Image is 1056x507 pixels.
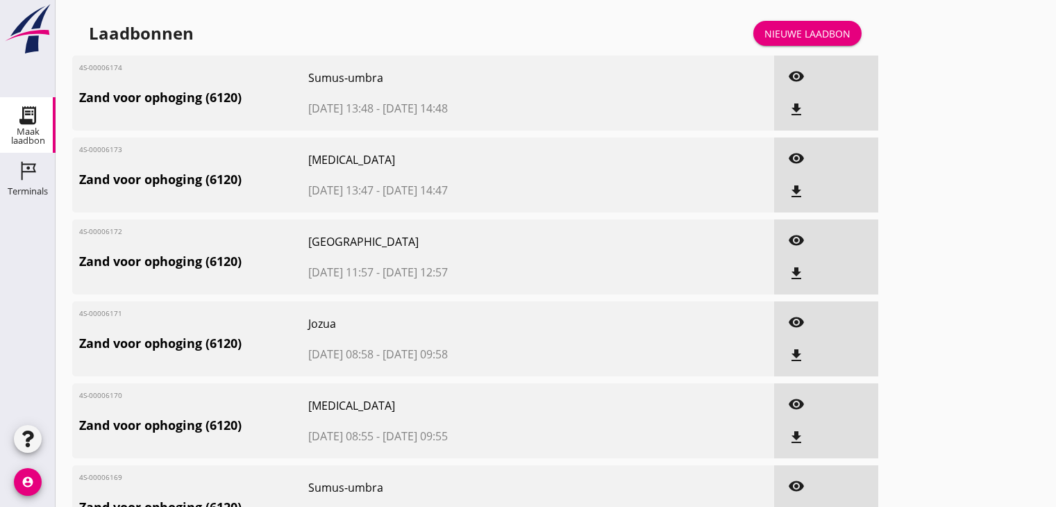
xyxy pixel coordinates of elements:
[308,264,595,281] span: [DATE] 11:57 - [DATE] 12:57
[764,26,850,41] div: Nieuwe laadbon
[788,101,805,118] i: file_download
[788,347,805,364] i: file_download
[79,308,128,319] span: 4S-00006171
[89,22,194,44] div: Laadbonnen
[308,479,595,496] span: Sumus-umbra
[308,100,595,117] span: [DATE] 13:48 - [DATE] 14:48
[308,69,595,86] span: Sumus-umbra
[79,226,128,237] span: 4S-00006172
[788,314,805,331] i: visibility
[79,472,128,483] span: 4S-00006169
[788,150,805,167] i: visibility
[3,3,53,55] img: logo-small.a267ee39.svg
[308,182,595,199] span: [DATE] 13:47 - [DATE] 14:47
[308,346,595,363] span: [DATE] 08:58 - [DATE] 09:58
[79,170,308,189] span: Zand voor ophoging (6120)
[788,429,805,446] i: file_download
[79,88,308,107] span: Zand voor ophoging (6120)
[788,68,805,85] i: visibility
[788,265,805,282] i: file_download
[788,478,805,494] i: visibility
[79,390,128,401] span: 4S-00006170
[308,233,595,250] span: [GEOGRAPHIC_DATA]
[308,151,595,168] span: [MEDICAL_DATA]
[14,468,42,496] i: account_circle
[308,428,595,444] span: [DATE] 08:55 - [DATE] 09:55
[79,63,128,73] span: 4S-00006174
[788,396,805,413] i: visibility
[8,187,48,196] div: Terminals
[788,232,805,249] i: visibility
[79,252,308,271] span: Zand voor ophoging (6120)
[79,144,128,155] span: 4S-00006173
[79,416,308,435] span: Zand voor ophoging (6120)
[753,21,862,46] a: Nieuwe laadbon
[79,334,308,353] span: Zand voor ophoging (6120)
[308,397,595,414] span: [MEDICAL_DATA]
[788,183,805,200] i: file_download
[308,315,595,332] span: Jozua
